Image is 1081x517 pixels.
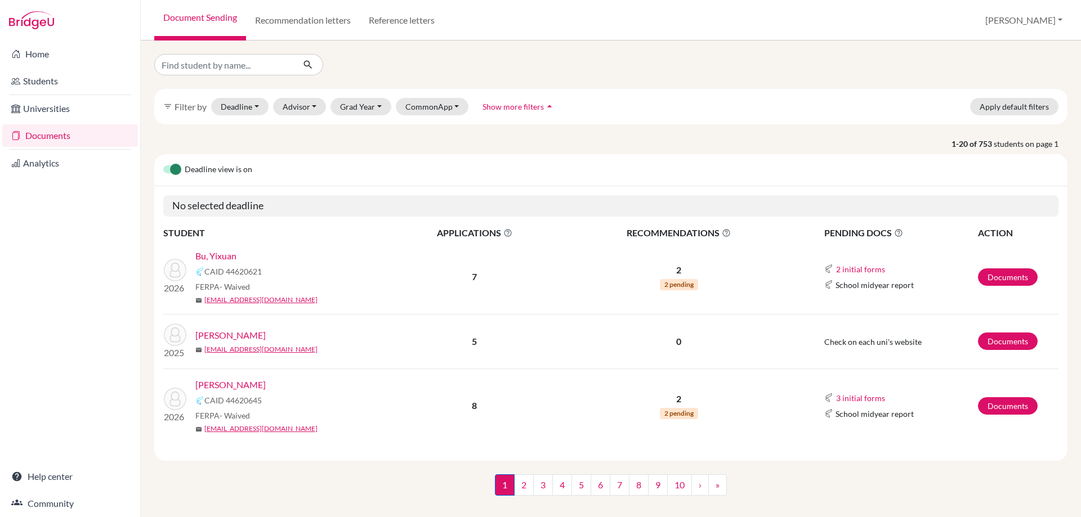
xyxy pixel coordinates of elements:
img: Bridge-U [9,11,54,29]
span: mail [195,426,202,433]
b: 8 [472,400,477,411]
img: Common App logo [195,396,204,405]
th: ACTION [977,226,1058,240]
p: 2 [561,392,797,406]
img: Common App logo [195,267,204,276]
p: 2026 [164,410,186,424]
span: PENDING DOCS [824,226,977,240]
button: Advisor [273,98,327,115]
span: CAID 44620621 [204,266,262,277]
button: CommonApp [396,98,469,115]
b: 7 [472,271,477,282]
span: RECOMMENDATIONS [561,226,797,240]
span: Show more filters [483,102,544,111]
nav: ... [495,474,727,505]
button: Apply default filters [970,98,1058,115]
span: 1 [495,474,515,496]
a: › [691,474,709,496]
span: 2 pending [660,279,698,290]
span: Filter by [175,101,207,112]
img: Bu, Yixuan [164,259,186,281]
a: Documents [2,124,138,147]
span: students on page 1 [994,138,1067,150]
span: School midyear report [836,408,914,420]
input: Find student by name... [154,54,294,75]
a: [PERSON_NAME] [195,378,266,392]
button: Deadline [211,98,269,115]
img: Common App logo [824,393,833,402]
a: Home [2,43,138,65]
a: 5 [571,474,591,496]
img: Byrnes, Cormac [164,323,186,346]
a: Community [2,492,138,515]
img: Common App logo [824,264,833,273]
strong: 1-20 of 753 [952,138,994,150]
p: 0 [561,335,797,348]
button: Show more filtersarrow_drop_up [473,98,565,115]
i: arrow_drop_up [544,101,555,112]
span: - Waived [220,411,250,420]
span: Check on each uni's website [824,337,922,347]
a: [EMAIL_ADDRESS][DOMAIN_NAME] [204,344,318,354]
a: 3 [533,474,553,496]
p: 2 [561,263,797,277]
a: Universities [2,97,138,120]
a: » [708,474,727,496]
p: 2025 [164,346,186,359]
button: 2 initial forms [836,263,886,276]
a: 4 [552,474,572,496]
i: filter_list [163,102,172,111]
a: 9 [648,474,668,496]
img: Afifi, Adam [164,388,186,410]
a: Help center [2,465,138,488]
b: 5 [472,336,477,347]
h5: No selected deadline [163,195,1058,217]
a: Documents [978,397,1038,415]
a: 10 [667,474,692,496]
span: CAID 44620645 [204,394,262,406]
span: mail [195,297,202,304]
a: 8 [629,474,649,496]
a: 2 [514,474,534,496]
img: Common App logo [824,280,833,289]
button: Grad Year [330,98,391,115]
th: STUDENT [163,226,388,240]
span: 2 pending [660,408,698,419]
a: Bu, Yixuan [195,249,236,263]
a: [EMAIL_ADDRESS][DOMAIN_NAME] [204,424,318,434]
a: Students [2,70,138,92]
a: 6 [591,474,610,496]
a: 7 [610,474,629,496]
p: 2026 [164,281,186,295]
a: Documents [978,268,1038,286]
span: FERPA [195,281,250,293]
a: [PERSON_NAME] [195,329,266,342]
a: Analytics [2,152,138,174]
span: - Waived [220,282,250,291]
span: Deadline view is on [185,163,252,177]
a: Documents [978,332,1038,350]
span: FERPA [195,410,250,421]
span: School midyear report [836,279,914,291]
span: APPLICATIONS [389,226,560,240]
button: [PERSON_NAME] [980,10,1067,31]
button: 3 initial forms [836,392,886,404]
img: Common App logo [824,409,833,418]
a: [EMAIL_ADDRESS][DOMAIN_NAME] [204,295,318,305]
span: mail [195,347,202,353]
